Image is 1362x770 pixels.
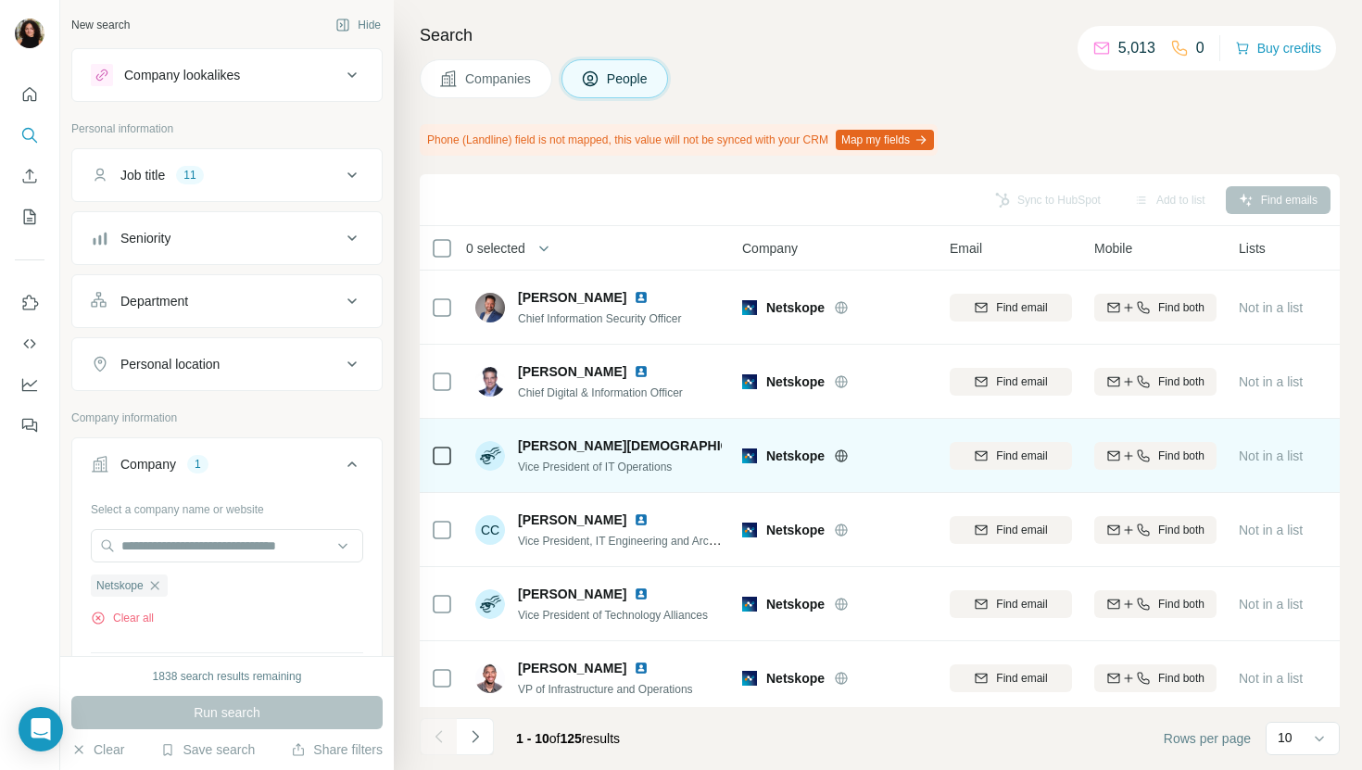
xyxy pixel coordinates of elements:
h4: Search [420,22,1340,48]
span: Companies [465,69,533,88]
p: 0 [1196,37,1204,59]
div: Seniority [120,229,170,247]
button: Map my fields [836,130,934,150]
span: [PERSON_NAME] [518,288,626,307]
span: Lists [1239,239,1266,258]
span: Chief Information Security Officer [518,312,682,325]
div: New search [71,17,130,33]
span: Netskope [766,521,825,539]
img: LinkedIn logo [634,364,649,379]
button: Use Surfe API [15,327,44,360]
img: Logo of Netskope [742,374,757,389]
img: Avatar [475,293,505,322]
button: Seniority [72,216,382,260]
button: Job title11 [72,153,382,197]
img: Logo of Netskope [742,523,757,537]
span: Find both [1158,596,1204,612]
img: Avatar [475,663,505,693]
span: Find both [1158,670,1204,687]
img: Avatar [475,441,505,471]
span: Email [950,239,982,258]
span: Not in a list [1239,374,1303,389]
button: Clear [71,740,124,759]
span: Not in a list [1239,300,1303,315]
img: LinkedIn logo [634,290,649,305]
p: 5,013 [1118,37,1155,59]
div: Company [120,455,176,473]
span: Not in a list [1239,597,1303,612]
span: Netskope [96,577,144,594]
div: Open Intercom Messenger [19,707,63,751]
button: Enrich CSV [15,159,44,193]
span: [PERSON_NAME] [518,511,626,529]
div: Personal location [120,355,220,373]
button: Find email [950,516,1072,544]
span: Netskope [766,595,825,613]
img: Avatar [15,19,44,48]
span: Netskope [766,298,825,317]
span: Not in a list [1239,671,1303,686]
img: LinkedIn logo [634,587,649,601]
button: Personal location [72,342,382,386]
div: 1 [187,456,208,473]
span: Find both [1158,373,1204,390]
span: [PERSON_NAME] [518,585,626,603]
span: VP of Infrastructure and Operations [518,683,693,696]
span: Find email [996,373,1047,390]
button: Find email [950,368,1072,396]
span: Vice President, IT Engineering and Architecture [518,533,751,548]
button: Search [15,119,44,152]
span: Find both [1158,299,1204,316]
span: results [516,731,620,746]
div: Job title [120,166,165,184]
span: [PERSON_NAME] [518,362,626,381]
img: Logo of Netskope [742,671,757,686]
button: Find both [1094,590,1217,618]
span: Netskope [766,372,825,391]
button: Share filters [291,740,383,759]
span: Find email [996,299,1047,316]
img: LinkedIn logo [634,661,649,675]
span: Find email [996,670,1047,687]
button: My lists [15,200,44,234]
span: Netskope [766,669,825,688]
button: Find both [1094,442,1217,470]
div: CC [475,515,505,545]
img: Logo of Netskope [742,300,757,315]
span: Find email [996,596,1047,612]
span: 1 - 10 [516,731,549,746]
span: Rows per page [1164,729,1251,748]
button: Find both [1094,516,1217,544]
button: Find both [1094,368,1217,396]
button: Company lookalikes [72,53,382,97]
button: Company1 [72,442,382,494]
div: Company lookalikes [124,66,240,84]
button: Feedback [15,409,44,442]
button: Buy credits [1235,35,1321,61]
span: Find both [1158,522,1204,538]
button: Find email [950,590,1072,618]
button: Hide [322,11,394,39]
div: 1838 search results remaining [153,668,302,685]
span: Vice President of Technology Alliances [518,609,708,622]
span: Company [742,239,798,258]
button: Find email [950,664,1072,692]
span: [PERSON_NAME] [518,659,626,677]
span: Netskope [766,447,825,465]
button: Find email [950,294,1072,322]
img: Avatar [475,589,505,619]
span: Not in a list [1239,448,1303,463]
div: Select a company name or website [91,494,363,518]
button: Find email [950,442,1072,470]
p: Personal information [71,120,383,137]
div: Phone (Landline) field is not mapped, this value will not be synced with your CRM [420,124,938,156]
img: Avatar [475,367,505,397]
button: Clear all [91,610,154,626]
div: 11 [176,167,203,183]
span: [PERSON_NAME][DEMOGRAPHIC_DATA] [518,436,776,455]
span: 0 selected [466,239,525,258]
span: Find both [1158,448,1204,464]
p: 10 [1278,728,1293,747]
img: Logo of Netskope [742,597,757,612]
button: Department [72,279,382,323]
